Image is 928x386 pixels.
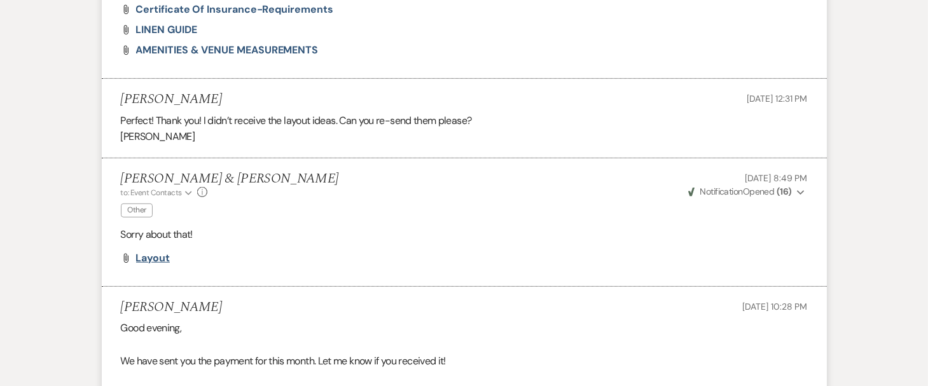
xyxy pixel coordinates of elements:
[700,186,743,197] span: Notification
[121,203,153,217] span: Other
[121,171,339,187] h5: [PERSON_NAME] & [PERSON_NAME]
[136,45,319,55] a: AMENITIES & VENUE MEASUREMENTS
[686,185,807,198] button: NotificationOpened (16)
[136,4,333,15] a: Certificate of Insurance-Requirements
[777,186,792,197] strong: ( 16 )
[121,300,222,315] h5: [PERSON_NAME]
[688,186,792,197] span: Opened
[136,23,197,36] span: LINEN GUIDE
[121,188,182,198] span: to: Event Contacts
[136,3,333,16] span: Certificate of Insurance-Requirements
[121,226,808,243] p: Sorry about that!
[743,301,808,312] span: [DATE] 10:28 PM
[136,251,170,265] span: layout
[136,253,170,263] a: layout
[121,187,194,198] button: to: Event Contacts
[745,172,807,184] span: [DATE] 8:49 PM
[136,43,319,57] span: AMENITIES & VENUE MEASUREMENTS
[121,113,808,145] div: Perfect! Thank you! I didn’t receive the layout ideas. Can you re-send them please? [PERSON_NAME]
[747,93,808,104] span: [DATE] 12:31 PM
[121,92,222,107] h5: [PERSON_NAME]
[136,25,197,35] a: LINEN GUIDE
